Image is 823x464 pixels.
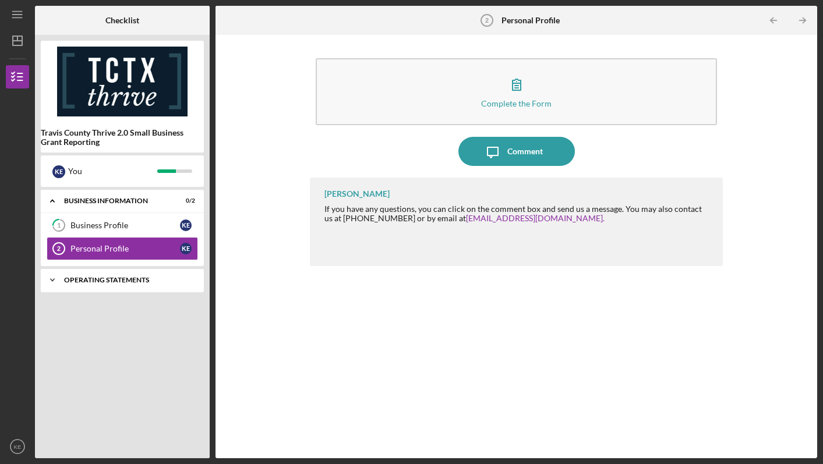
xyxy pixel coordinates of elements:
div: [PERSON_NAME] [324,189,390,199]
tspan: 2 [485,17,489,24]
div: K E [180,219,192,231]
tspan: 2 [57,245,61,252]
div: Operating Statements [64,277,189,284]
div: If you have any questions, you can click on the comment box and send us a message. You may also c... [324,204,711,223]
a: 1Business ProfileKE [47,214,198,237]
b: Travis County Thrive 2.0 Small Business Grant Reporting [41,128,204,147]
div: BUSINESS INFORMATION [64,197,166,204]
div: Personal Profile [70,244,180,253]
a: 2Personal ProfileKE [47,237,198,260]
img: Product logo [41,47,204,116]
button: Comment [458,137,575,166]
a: [EMAIL_ADDRESS][DOMAIN_NAME]. [466,213,605,223]
b: Checklist [105,16,139,25]
b: Personal Profile [501,16,560,25]
button: Complete the Form [316,58,717,125]
div: K E [52,165,65,178]
div: Comment [507,137,543,166]
div: K E [180,243,192,254]
div: Business Profile [70,221,180,230]
div: You [68,161,157,181]
div: Complete the Form [481,99,552,108]
div: 0 / 2 [174,197,195,204]
text: KE [14,444,22,450]
button: KE [6,435,29,458]
tspan: 1 [57,222,61,229]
